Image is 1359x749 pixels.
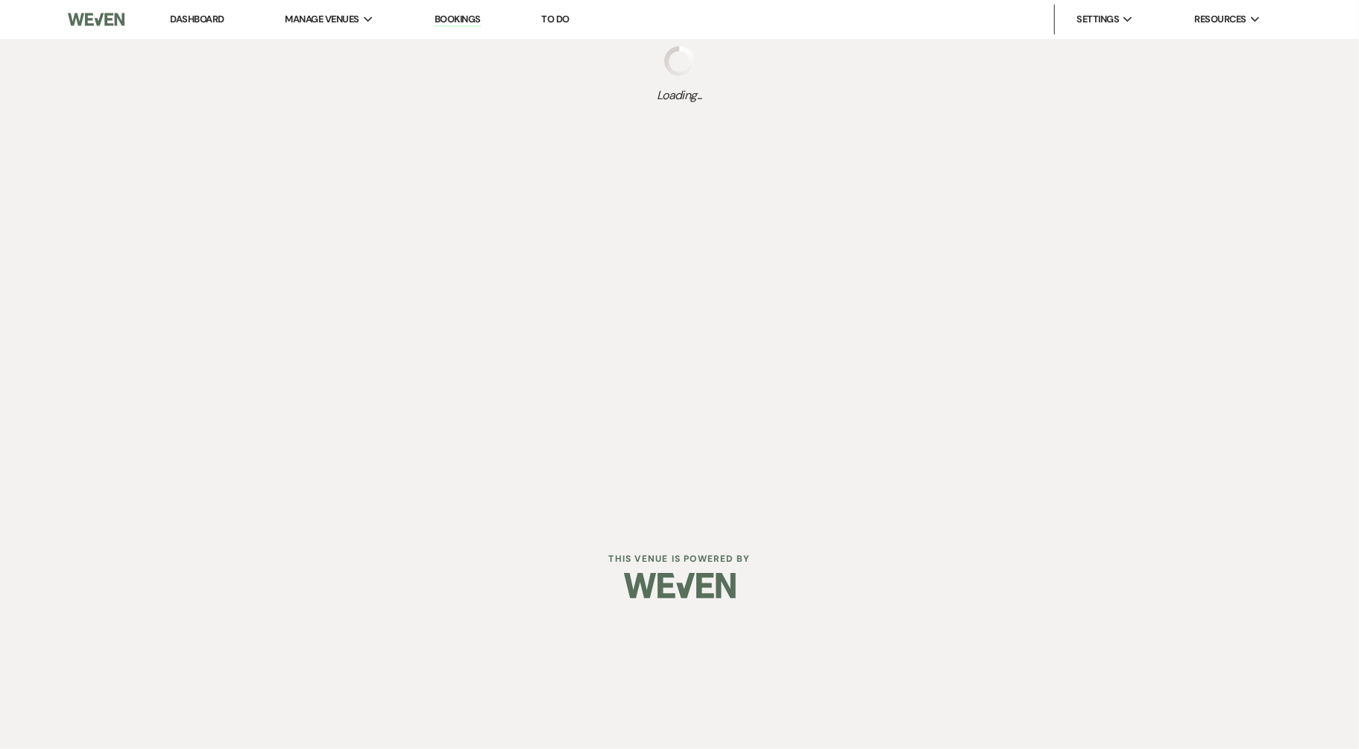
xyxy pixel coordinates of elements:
[541,13,569,25] a: To Do
[1077,12,1120,27] span: Settings
[657,87,702,104] span: Loading...
[624,560,736,612] img: Weven Logo
[664,46,694,76] img: loading spinner
[285,12,359,27] span: Manage Venues
[170,13,224,25] a: Dashboard
[435,13,481,27] a: Bookings
[1194,12,1246,27] span: Resources
[68,4,124,35] img: Weven Logo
